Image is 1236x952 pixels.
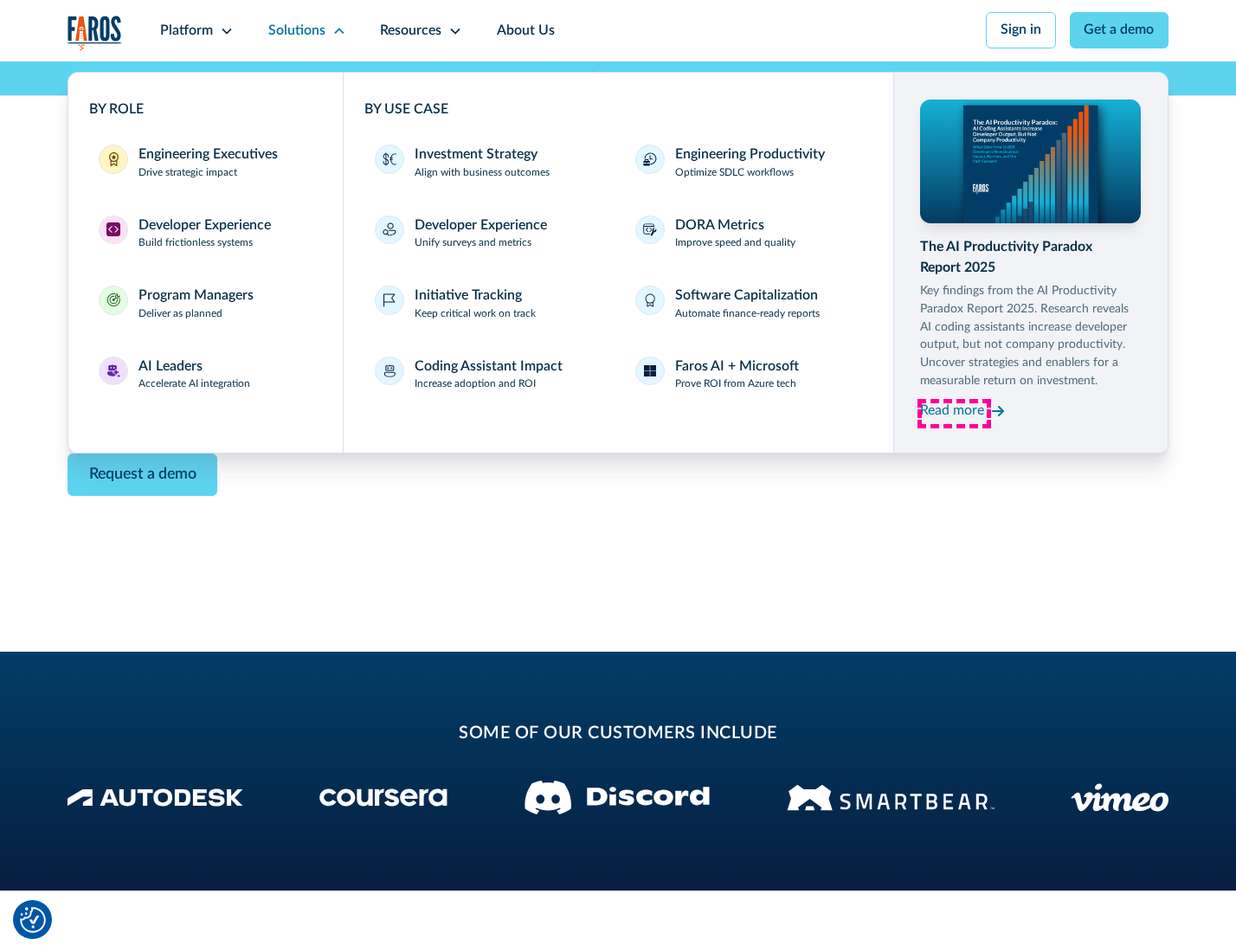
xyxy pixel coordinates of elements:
img: Autodesk Logo [68,788,243,807]
a: Program ManagersProgram ManagersDeliver as planned [89,275,323,332]
div: Software Capitalization [675,286,818,306]
img: Engineering Executives [106,152,120,166]
p: Automate finance-ready reports [675,306,820,322]
p: Drive strategic impact [138,165,237,181]
a: home [68,16,123,51]
a: Contact Modal [68,453,218,496]
div: Engineering Productivity [675,145,825,165]
div: Platform [160,21,213,42]
a: Sign in [986,12,1056,48]
div: The AI Productivity Paradox Report 2025 [920,237,1140,279]
p: Optimize SDLC workflows [675,165,794,181]
p: Increase adoption and ROI [415,376,536,392]
div: Faros AI + Microsoft [675,357,799,377]
p: Accelerate AI integration [138,376,250,392]
div: Resources [380,21,441,42]
a: AI LeadersAI LeadersAccelerate AI integration [89,346,323,403]
div: Solutions [268,21,325,42]
div: Engineering Executives [138,145,278,165]
p: Prove ROI from Azure tech [675,376,796,392]
p: Deliver as planned [138,306,222,322]
p: Unify surveys and metrics [415,235,531,251]
div: Investment Strategy [415,145,538,165]
img: Coursera Logo [319,788,447,807]
a: Coding Assistant ImpactIncrease adoption and ROI [364,346,611,403]
img: Logo of the analytics and reporting company Faros. [68,16,123,51]
a: Faros AI + MicrosoftProve ROI from Azure tech [625,346,872,403]
img: Vimeo logo [1071,783,1168,812]
p: Build frictionless systems [138,235,253,251]
div: Initiative Tracking [415,286,522,306]
img: AI Leaders [106,364,120,378]
a: Investment StrategyAlign with business outcomes [364,134,611,191]
div: Coding Assistant Impact [415,357,563,377]
img: Discord logo [525,781,710,814]
a: The AI Productivity Paradox Report 2025Key findings from the AI Productivity Paradox Report 2025.... [920,100,1140,424]
div: AI Leaders [138,357,203,377]
a: DORA MetricsImprove speed and quality [625,205,872,262]
a: Engineering ExecutivesEngineering ExecutivesDrive strategic impact [89,134,323,191]
div: Developer Experience [415,215,547,236]
img: Program Managers [106,293,120,307]
div: DORA Metrics [675,215,764,236]
a: Initiative TrackingKeep critical work on track [364,275,611,332]
a: Engineering ProductivityOptimize SDLC workflows [625,134,872,191]
button: Cookie Settings [20,907,46,933]
img: Smartbear Logo [787,782,995,814]
div: BY USE CASE [364,100,872,120]
nav: Solutions [68,61,1169,453]
div: Read more [920,401,984,421]
p: Align with business outcomes [415,165,550,181]
img: Developer Experience [106,222,120,236]
p: Keep critical work on track [415,306,536,322]
p: Improve speed and quality [675,235,795,251]
a: Software CapitalizationAutomate finance-ready reports [625,275,872,332]
div: Program Managers [138,286,254,306]
a: Developer ExperienceDeveloper ExperienceBuild frictionless systems [89,205,323,262]
div: BY ROLE [89,100,323,120]
a: Developer ExperienceUnify surveys and metrics [364,205,611,262]
a: Get a demo [1070,12,1169,48]
h2: some of our customers include [205,721,1031,747]
div: Developer Experience [138,215,271,236]
img: Revisit consent button [20,907,46,933]
p: Key findings from the AI Productivity Paradox Report 2025. Research reveals AI coding assistants ... [920,282,1140,390]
